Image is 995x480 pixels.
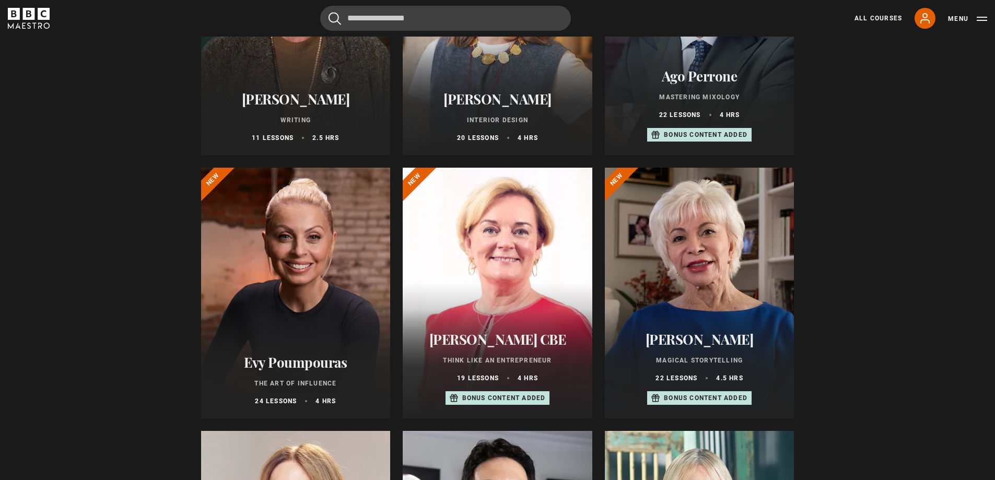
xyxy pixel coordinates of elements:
[716,373,743,383] p: 4.5 hrs
[664,393,747,403] p: Bonus content added
[201,168,391,418] a: Evy Poumpouras The Art of Influence 24 lessons 4 hrs New
[315,396,336,406] p: 4 hrs
[617,68,782,84] h2: Ago Perrone
[462,393,546,403] p: Bonus content added
[617,92,782,102] p: Mastering Mixology
[214,115,378,125] p: Writing
[664,130,747,139] p: Bonus content added
[617,331,782,347] h2: [PERSON_NAME]
[655,373,697,383] p: 22 lessons
[214,379,378,388] p: The Art of Influence
[255,396,297,406] p: 24 lessons
[948,14,987,24] button: Toggle navigation
[312,133,339,143] p: 2.5 hrs
[415,356,580,365] p: Think Like an Entrepreneur
[320,6,571,31] input: Search
[720,110,740,120] p: 4 hrs
[518,373,538,383] p: 4 hrs
[415,115,580,125] p: Interior Design
[8,8,50,29] svg: BBC Maestro
[854,14,902,23] a: All Courses
[214,354,378,370] h2: Evy Poumpouras
[415,331,580,347] h2: [PERSON_NAME] CBE
[403,168,592,418] a: [PERSON_NAME] CBE Think Like an Entrepreneur 19 lessons 4 hrs Bonus content added New
[457,133,499,143] p: 20 lessons
[457,373,499,383] p: 19 lessons
[252,133,294,143] p: 11 lessons
[659,110,701,120] p: 22 lessons
[415,91,580,107] h2: [PERSON_NAME]
[214,91,378,107] h2: [PERSON_NAME]
[605,168,794,418] a: [PERSON_NAME] Magical Storytelling 22 lessons 4.5 hrs Bonus content added New
[329,12,341,25] button: Submit the search query
[617,356,782,365] p: Magical Storytelling
[518,133,538,143] p: 4 hrs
